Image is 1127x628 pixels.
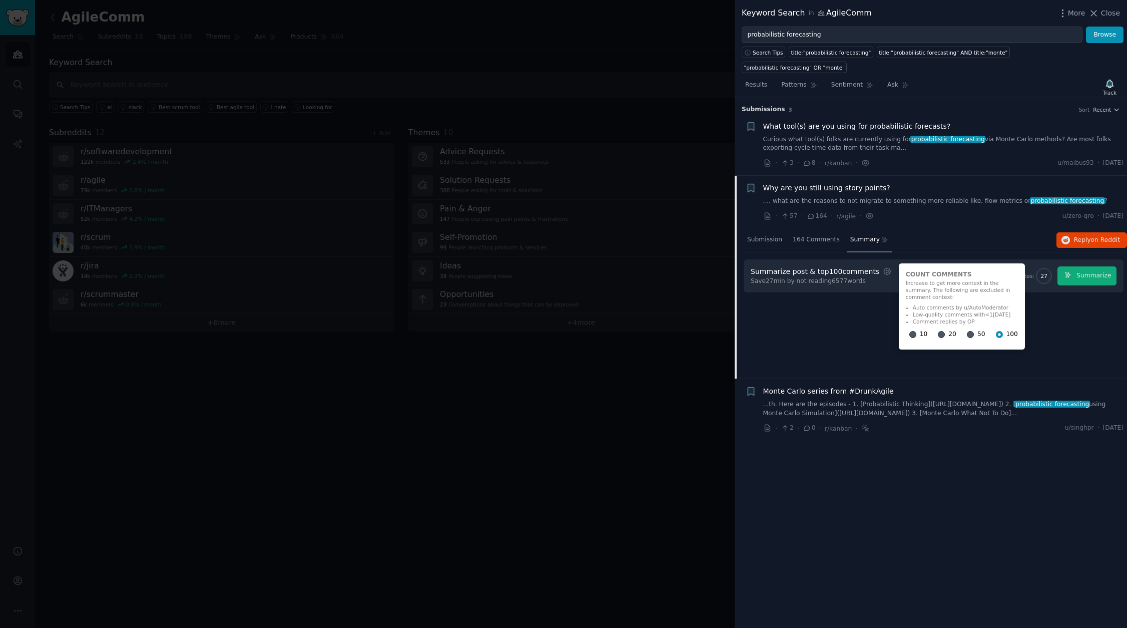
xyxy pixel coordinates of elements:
span: probabilistic forecasting [1014,401,1090,408]
span: u/singhpr [1065,424,1094,433]
span: · [855,158,857,168]
span: u/zero-qro [1062,212,1094,221]
a: Why are you still using story points? [763,183,890,193]
span: 8 [803,159,815,168]
span: 3 [789,107,792,113]
a: Results [742,77,771,98]
li: Low-quality comments with <1 [DATE] [913,311,1018,318]
span: Close [1101,8,1120,19]
span: 100 [1006,330,1018,339]
span: Summary [850,235,880,244]
span: probabilistic forecasting [1030,197,1105,204]
span: 10 [920,330,928,339]
div: Sort [1079,106,1090,113]
span: · [797,158,799,168]
input: Try a keyword related to your business [742,27,1082,44]
div: Count Comments [906,270,1018,279]
span: · [775,211,777,221]
button: More [1057,8,1085,19]
span: 164 [807,212,827,221]
span: 0 [803,424,815,433]
span: · [819,423,821,434]
button: Recent [1093,106,1120,113]
span: · [775,423,777,434]
a: Sentiment [828,77,877,98]
span: Submission [747,235,782,244]
span: Search Tips [753,49,783,56]
span: · [1097,424,1099,433]
a: ..., what are the reasons to not migrate to something more reliable like, flow metrics orprobabil... [763,197,1124,206]
span: · [1097,159,1099,168]
li: Auto comments by u/AutoModerator [913,304,1018,311]
span: 2 [781,424,793,433]
span: 3 [781,159,793,168]
span: · [819,158,821,168]
span: 50 [977,330,985,339]
button: Search Tips [742,47,785,58]
div: Summarize post & top 100 comments [751,266,879,277]
span: · [831,211,833,221]
span: · [855,423,857,434]
span: 164 Comments [793,235,840,244]
span: r/kanban [825,425,852,432]
span: More [1068,8,1085,19]
button: Summarize [1057,266,1116,286]
a: ...th. Here are the episodes - 1. [Probabilistic Thinking]([URL][DOMAIN_NAME]) 2. [probabilistic ... [763,400,1124,418]
div: Track [1103,89,1116,96]
span: [DATE] [1103,159,1123,168]
a: title:"probabilistic forecasting" [789,47,873,58]
span: r/kanban [825,160,852,167]
span: Results [745,81,767,90]
span: on Reddit [1091,236,1120,243]
span: 20 [948,330,956,339]
span: in [808,9,814,18]
a: Curious what tool(s) folks are currently using forprobabilistic forecastingvia Monte Carlo method... [763,135,1124,153]
span: r/agile [836,213,856,220]
a: Ask [884,77,912,98]
span: Sentiment [831,81,863,90]
span: Patterns [781,81,806,90]
button: Browse [1086,27,1123,44]
div: Increase to get more context in the summary. The following are excluded in comment context: [906,279,1018,300]
a: What tool(s) are you using for probabilistic forecasts? [763,121,951,132]
button: Replyon Reddit [1056,232,1127,248]
span: Save 27 min by not reading 6577 words [751,277,893,286]
button: Track [1099,77,1120,98]
span: · [775,158,777,168]
span: Recent [1093,106,1111,113]
span: probabilistic forecasting [910,136,986,143]
div: title:"probabilistic forecasting" AND title:"monte" [879,49,1007,56]
a: "probabilistic forecasting" OR "monte" [742,62,847,73]
span: [DATE] [1103,424,1123,433]
div: title:"probabilistic forecasting" [791,49,871,56]
span: u/maibus93 [1057,159,1093,168]
span: · [801,211,803,221]
a: title:"probabilistic forecasting" AND title:"monte" [877,47,1010,58]
div: Keyword Search AgileComm [742,7,872,20]
span: · [859,211,861,221]
span: 57 [781,212,797,221]
span: Submission s [742,105,785,114]
li: Comment replies by OP [913,318,1018,325]
a: Patterns [778,77,820,98]
span: 27 [1040,272,1047,279]
span: · [797,423,799,434]
span: Ask [887,81,898,90]
span: Summarize [1076,271,1111,280]
button: Close [1088,8,1120,19]
span: [DATE] [1103,212,1123,221]
span: · [1097,212,1099,221]
span: Reply [1074,236,1120,245]
a: Monte Carlo series from #DrunkAgile [763,386,894,397]
div: "probabilistic forecasting" OR "monte" [744,64,845,71]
